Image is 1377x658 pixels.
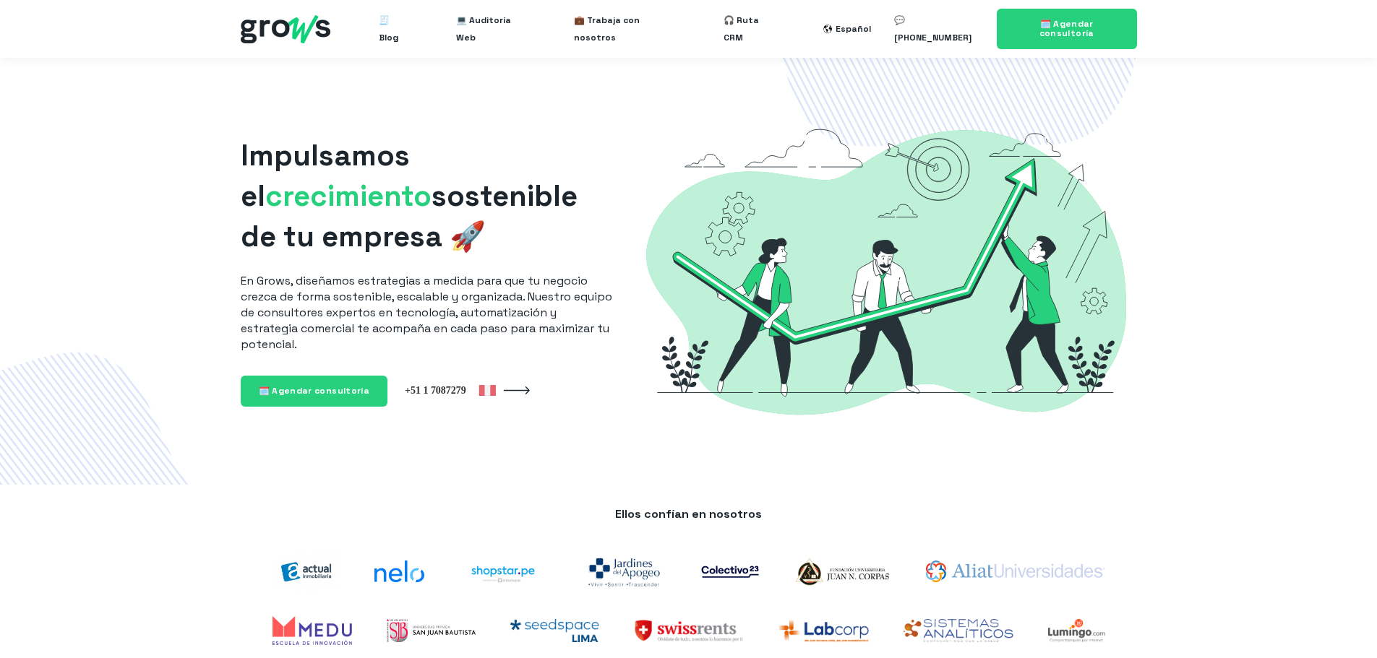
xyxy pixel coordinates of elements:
[265,178,432,215] span: crecimiento
[459,555,547,588] img: shoptarpe
[387,619,476,642] img: UPSJB
[724,6,777,52] a: 🎧 Ruta CRM
[574,6,677,52] a: 💼 Trabaja con nosotros
[778,619,869,642] img: Labcorp
[273,553,340,591] img: actual-inmobiliaria
[926,560,1104,582] img: aliat-universidades
[836,20,871,38] div: Español
[701,566,759,578] img: co23
[510,619,599,642] img: Seedspace Lima
[405,384,496,397] img: Grows Perú
[1048,619,1105,642] img: Lumingo
[1039,18,1094,39] span: 🗓️ Agendar consultoría
[374,560,424,582] img: nelo
[1305,589,1377,658] iframe: Chat Widget
[582,550,666,593] img: jardines-del-apogeo
[894,6,979,52] a: 💬 [PHONE_NUMBER]
[273,616,352,645] img: Medu Academy
[456,6,528,52] a: 💻 Auditoría Web
[241,273,612,352] p: En Grows, diseñamos estrategias a medida para que tu negocio crezca de forma sostenible, escalabl...
[255,506,1123,522] p: Ellos confían en nosotros
[904,619,1013,642] img: Sistemas analíticos
[241,376,388,407] a: 🗓️ Agendar consultoría
[259,385,370,397] span: 🗓️ Agendar consultoría
[241,136,612,257] h1: Impulsamos el sostenible de tu empresa 🚀
[997,9,1137,49] a: 🗓️ Agendar consultoría
[634,619,743,642] img: SwissRents
[635,104,1137,438] img: Grows-Growth-Marketing-Hacking-Hubspot
[379,6,409,52] a: 🧾 Blog
[794,555,891,588] img: logo-Corpas
[241,15,330,43] img: grows - hubspot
